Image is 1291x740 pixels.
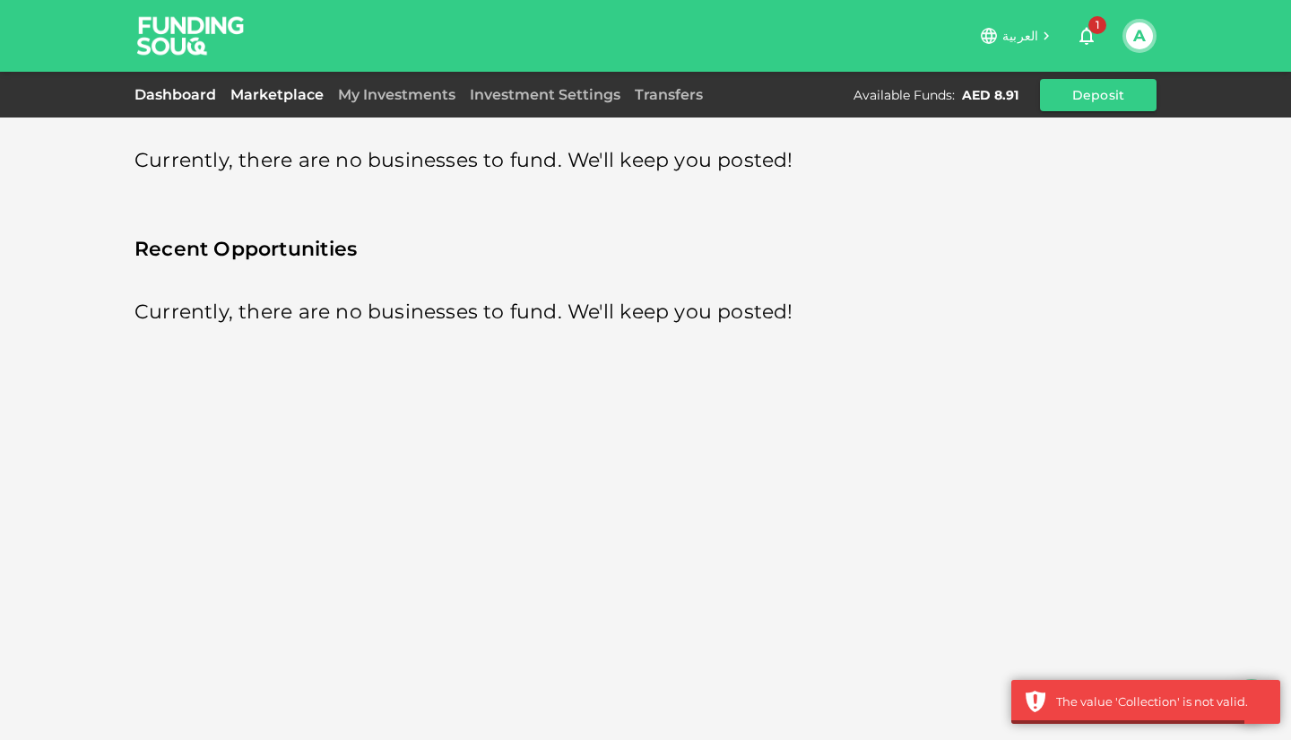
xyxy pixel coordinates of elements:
[331,86,463,103] a: My Investments
[1002,28,1038,44] span: العربية
[628,86,710,103] a: Transfers
[134,295,793,330] span: Currently, there are no businesses to fund. We'll keep you posted!
[1069,18,1105,54] button: 1
[962,86,1018,104] div: AED 8.91
[1040,79,1157,111] button: Deposit
[223,86,331,103] a: Marketplace
[1088,16,1106,34] span: 1
[134,232,1157,267] span: Recent Opportunities
[134,144,793,178] span: Currently, there are no businesses to fund. We'll keep you posted!
[1056,693,1267,711] div: The value 'Collection' is not valid.
[463,86,628,103] a: Investment Settings
[134,86,223,103] a: Dashboard
[1126,22,1153,49] button: A
[853,86,955,104] div: Available Funds :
